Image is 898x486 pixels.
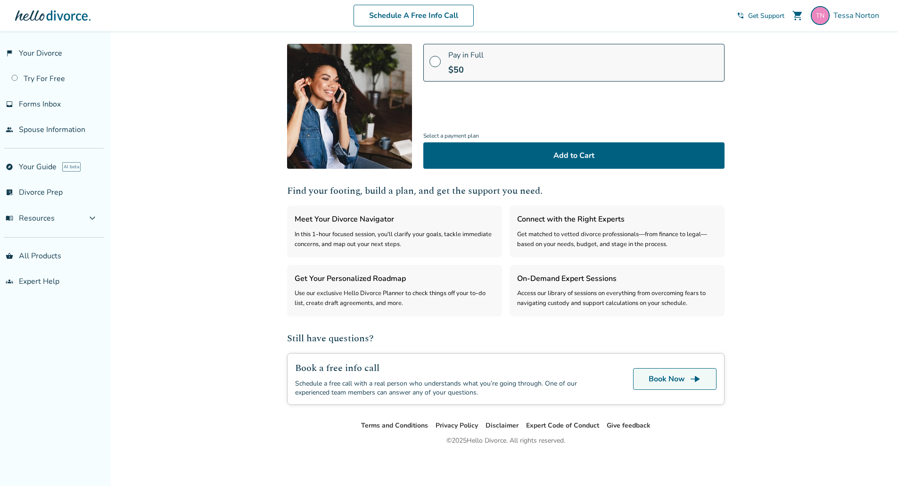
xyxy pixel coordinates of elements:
a: Schedule A Free Info Call [354,5,474,26]
div: Use our exclusive Hello Divorce Planner to check things off your to-do list, create draft agreeme... [295,288,494,309]
span: shopping_cart [792,10,803,21]
span: Select a payment plan [423,130,725,142]
span: menu_book [6,214,13,222]
h2: Find your footing, build a plan, and get the support you need. [287,184,725,198]
h3: Meet Your Divorce Navigator [295,213,494,225]
img: tessa.elizabeth@gmail.com [811,6,830,25]
span: shopping_basket [6,252,13,260]
span: flag_2 [6,49,13,57]
span: groups [6,278,13,285]
h2: Book a free info call [295,361,610,375]
span: Resources [6,213,55,223]
div: Get matched to vetted divorce professionals—from finance to legal—based on your needs, budget, an... [517,230,717,250]
a: Privacy Policy [436,421,478,430]
h3: Connect with the Right Experts [517,213,717,225]
li: Give feedback [607,420,651,431]
span: Pay in Full [448,50,484,60]
div: Schedule a free call with a real person who understands what you’re going through. One of our exp... [295,379,610,397]
a: Book Nowline_end_arrow [633,368,717,390]
span: Tessa Norton [833,10,883,21]
span: explore [6,163,13,171]
span: inbox [6,100,13,108]
a: phone_in_talkGet Support [737,11,784,20]
span: Get Support [748,11,784,20]
li: Disclaimer [486,420,519,431]
span: Forms Inbox [19,99,61,109]
iframe: Chat Widget [851,441,898,486]
h2: Still have questions? [287,331,725,346]
a: Terms and Conditions [361,421,428,430]
span: expand_more [87,213,98,224]
span: phone_in_talk [737,12,744,19]
div: In this 1-hour focused session, you'll clarify your goals, tackle immediate concerns, and map out... [295,230,494,250]
a: Expert Code of Conduct [526,421,599,430]
span: line_end_arrow [690,373,701,385]
div: © 2025 Hello Divorce. All rights reserved. [446,435,565,446]
span: $ 50 [448,64,464,75]
div: Access our library of sessions on everything from overcoming fears to navigating custody and supp... [517,288,717,309]
span: list_alt_check [6,189,13,196]
span: AI beta [62,162,81,172]
h3: On-Demand Expert Sessions [517,272,717,285]
h3: Get Your Personalized Roadmap [295,272,494,285]
button: Add to Cart [423,142,725,169]
span: people [6,126,13,133]
img: [object Object] [287,44,412,169]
